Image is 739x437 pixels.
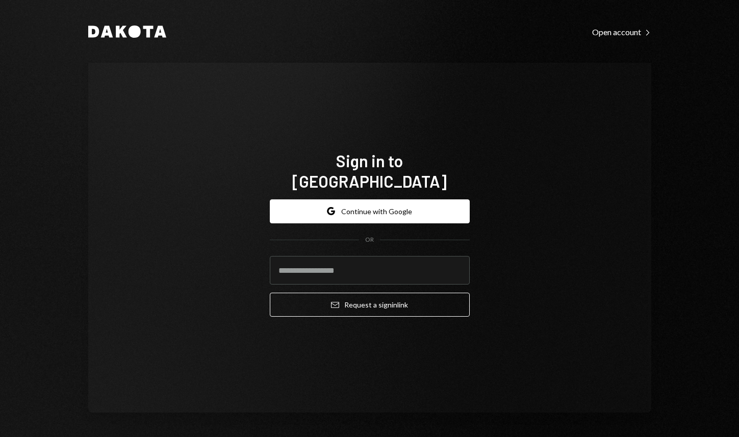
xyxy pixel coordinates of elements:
[365,236,374,244] div: OR
[270,150,470,191] h1: Sign in to [GEOGRAPHIC_DATA]
[592,26,651,37] a: Open account
[270,293,470,317] button: Request a signinlink
[270,199,470,223] button: Continue with Google
[592,27,651,37] div: Open account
